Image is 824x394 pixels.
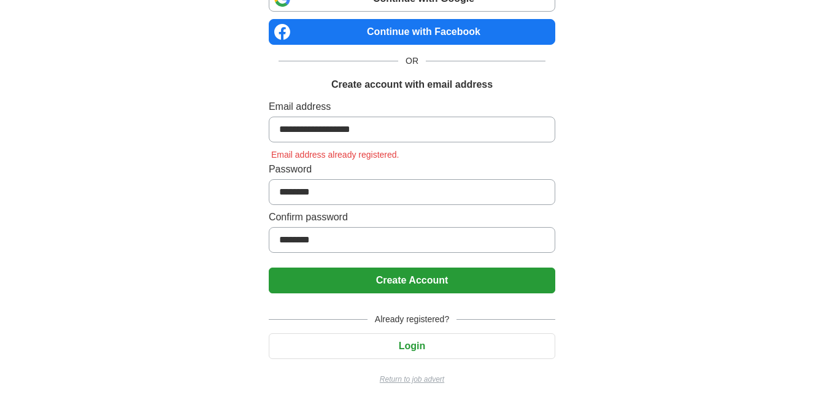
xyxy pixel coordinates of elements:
a: Login [269,341,555,351]
button: Create Account [269,268,555,293]
a: Return to job advert [269,374,555,385]
label: Password [269,162,555,177]
span: Already registered? [368,313,456,326]
a: Continue with Facebook [269,19,555,45]
h1: Create account with email address [331,77,493,92]
label: Confirm password [269,210,555,225]
span: OR [398,55,426,68]
label: Email address [269,99,555,114]
button: Login [269,333,555,359]
span: Email address already registered. [269,150,402,160]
